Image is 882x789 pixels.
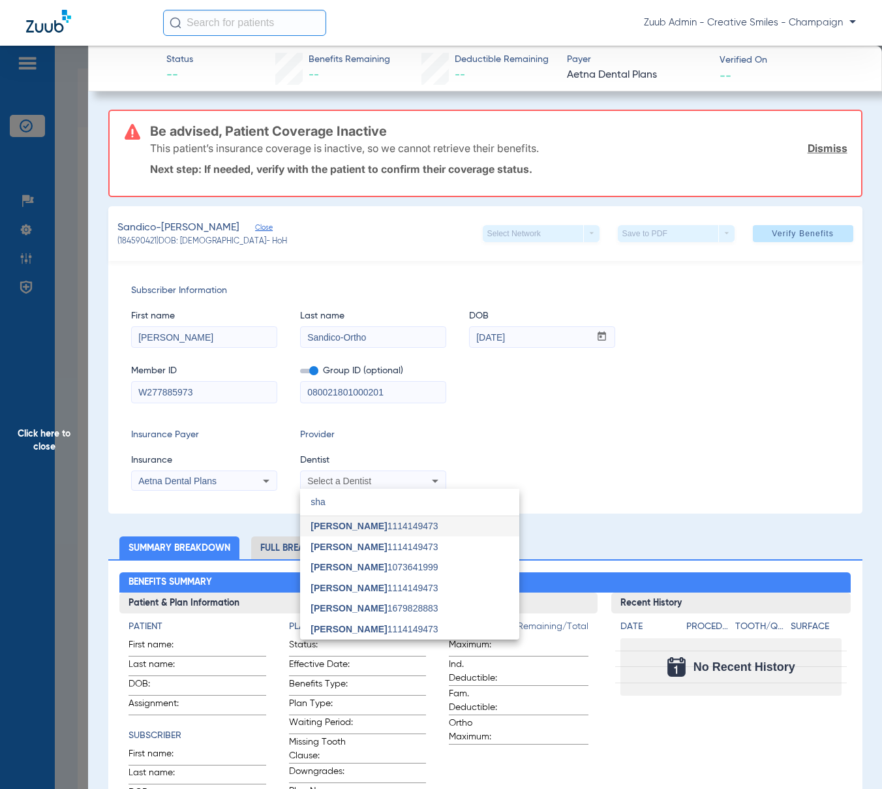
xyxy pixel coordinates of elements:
[311,542,438,551] span: 1114149473
[311,542,387,552] span: [PERSON_NAME]
[311,521,387,531] span: [PERSON_NAME]
[311,583,438,593] span: 1114149473
[311,521,438,531] span: 1114149473
[311,604,438,613] span: 1679828883
[311,624,387,634] span: [PERSON_NAME]
[311,625,438,634] span: 1114149473
[311,583,387,593] span: [PERSON_NAME]
[300,489,519,516] input: dropdown search
[311,563,438,572] span: 1073641999
[311,562,387,572] span: [PERSON_NAME]
[311,603,387,613] span: [PERSON_NAME]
